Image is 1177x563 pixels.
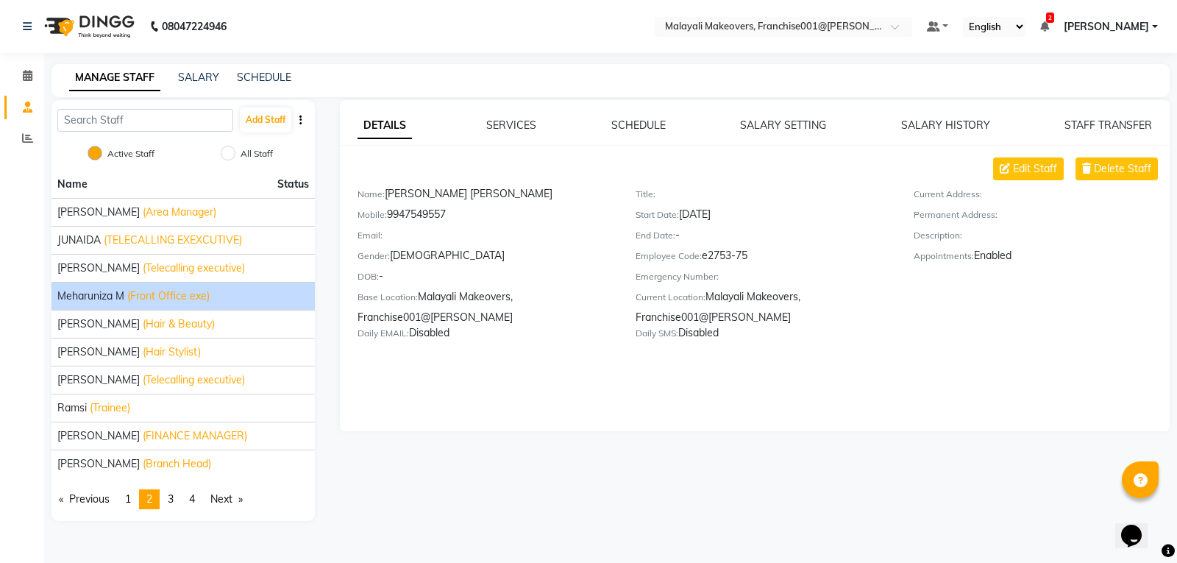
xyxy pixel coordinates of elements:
[57,400,87,416] span: Ramsi
[1094,161,1151,177] span: Delete Staff
[241,147,273,160] label: All Staff
[69,65,160,91] a: MANAGE STAFF
[168,492,174,506] span: 3
[1046,13,1054,23] span: 2
[901,118,990,132] a: SALARY HISTORY
[237,71,291,84] a: SCHEDULE
[162,6,227,47] b: 08047224946
[38,6,138,47] img: logo
[636,289,892,325] div: Malayali Makeovers, Franchise001@[PERSON_NAME]
[636,249,702,263] label: Employee Code:
[993,157,1064,180] button: Edit Staff
[358,327,409,340] label: Daily EMAIL:
[358,188,385,201] label: Name:
[636,248,892,269] div: e2753-75
[636,227,892,248] div: -
[104,233,242,248] span: (TELECALLING EXEXCUTIVE)
[358,270,379,283] label: DOB:
[143,456,211,472] span: (Branch Head)
[146,492,152,506] span: 2
[358,207,614,227] div: 9947549557
[358,229,383,242] label: Email:
[1115,504,1162,548] iframe: chat widget
[636,207,892,227] div: [DATE]
[143,205,216,220] span: (Area Manager)
[358,186,614,207] div: [PERSON_NAME] [PERSON_NAME]
[57,177,88,191] span: Name
[636,291,705,304] label: Current Location:
[178,71,219,84] a: SALARY
[57,233,101,248] span: JUNAIDA
[57,372,140,388] span: [PERSON_NAME]
[914,249,974,263] label: Appointments:
[358,249,390,263] label: Gender:
[57,261,140,276] span: [PERSON_NAME]
[127,288,210,304] span: (Front Office exe)
[143,316,215,332] span: (Hair & Beauty)
[1040,20,1049,33] a: 2
[358,291,418,304] label: Base Location:
[611,118,666,132] a: SCHEDULE
[189,492,195,506] span: 4
[358,289,614,325] div: Malayali Makeovers, Franchise001@[PERSON_NAME]
[143,344,201,360] span: (Hair Stylist)
[636,327,678,340] label: Daily SMS:
[90,400,130,416] span: (Trainee)
[740,118,826,132] a: SALARY SETTING
[203,489,250,509] a: Next
[1064,19,1149,35] span: [PERSON_NAME]
[636,208,679,222] label: Start Date:
[57,456,140,472] span: [PERSON_NAME]
[358,269,614,289] div: -
[57,316,140,332] span: [PERSON_NAME]
[358,325,614,346] div: Disabled
[57,288,124,304] span: Meharuniza M
[358,248,614,269] div: [DEMOGRAPHIC_DATA]
[636,188,655,201] label: Title:
[57,344,140,360] span: [PERSON_NAME]
[1013,161,1057,177] span: Edit Staff
[358,113,412,139] a: DETAILS
[636,270,719,283] label: Emergency Number:
[57,205,140,220] span: [PERSON_NAME]
[240,107,291,132] button: Add Staff
[1075,157,1158,180] button: Delete Staff
[914,229,962,242] label: Description:
[914,248,1170,269] div: Enabled
[143,261,245,276] span: (Telecalling executive)
[1064,118,1152,132] a: STAFF TRANSFER
[914,188,982,201] label: Current Address:
[57,428,140,444] span: [PERSON_NAME]
[143,372,245,388] span: (Telecalling executive)
[914,208,998,222] label: Permanent Address:
[358,208,387,222] label: Mobile:
[277,177,309,192] span: Status
[486,118,536,132] a: SERVICES
[51,489,315,509] nav: Pagination
[51,489,117,509] a: Previous
[636,325,892,346] div: Disabled
[636,229,675,242] label: End Date:
[107,147,154,160] label: Active Staff
[125,492,131,506] span: 1
[143,428,247,444] span: (FINANCE MANAGER)
[57,109,233,132] input: Search Staff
